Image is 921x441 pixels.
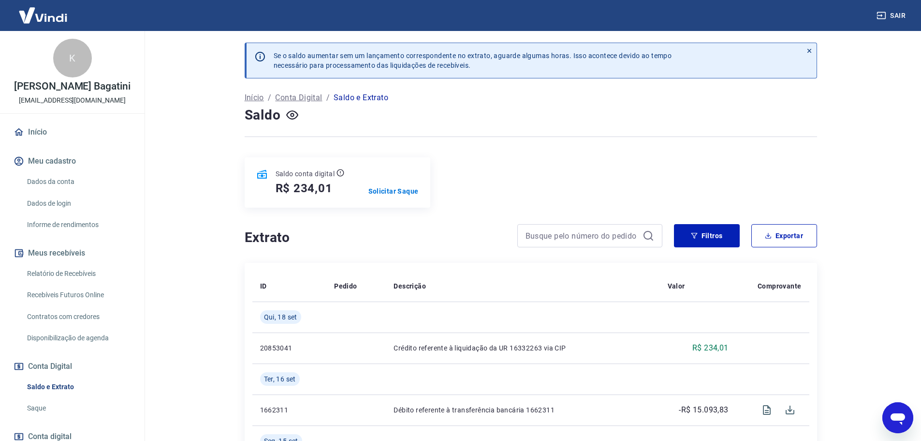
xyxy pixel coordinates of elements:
[758,281,801,291] p: Comprovante
[14,81,131,91] p: [PERSON_NAME] Bagatini
[674,224,740,247] button: Filtros
[12,122,133,143] a: Início
[778,398,802,422] span: Download
[23,264,133,284] a: Relatório de Recebíveis
[245,106,281,125] h4: Saldo
[274,51,672,70] p: Se o saldo aumentar sem um lançamento correspondente no extrato, aguarde algumas horas. Isso acon...
[264,374,296,384] span: Ter, 16 set
[23,194,133,213] a: Dados de login
[368,186,419,196] a: Solicitar Saque
[260,343,319,353] p: 20853041
[23,215,133,235] a: Informe de rendimentos
[23,285,133,305] a: Recebíveis Futuros Online
[394,405,652,415] p: Débito referente à transferência bancária 1662311
[19,95,126,106] p: [EMAIL_ADDRESS][DOMAIN_NAME]
[12,0,74,30] img: Vindi
[755,398,778,422] span: Visualizar
[23,328,133,348] a: Disponibilização de agenda
[334,281,357,291] p: Pedido
[268,92,271,104] p: /
[882,402,913,433] iframe: Botão para abrir a janela de mensagens
[276,181,333,196] h5: R$ 234,01
[679,404,728,416] p: -R$ 15.093,83
[12,151,133,172] button: Meu cadastro
[394,281,426,291] p: Descrição
[875,7,909,25] button: Sair
[245,228,506,247] h4: Extrato
[275,92,322,104] a: Conta Digital
[526,228,639,243] input: Busque pelo número do pedido
[751,224,817,247] button: Exportar
[260,281,267,291] p: ID
[245,92,264,104] a: Início
[53,39,92,77] div: K
[23,307,133,327] a: Contratos com credores
[394,343,652,353] p: Crédito referente à liquidação da UR 16332263 via CIP
[23,398,133,418] a: Saque
[692,342,729,354] p: R$ 234,01
[23,172,133,192] a: Dados da conta
[12,243,133,264] button: Meus recebíveis
[12,356,133,377] button: Conta Digital
[23,377,133,397] a: Saldo e Extrato
[264,312,297,322] span: Qui, 18 set
[276,169,335,179] p: Saldo conta digital
[334,92,388,104] p: Saldo e Extrato
[260,405,319,415] p: 1662311
[326,92,330,104] p: /
[668,281,685,291] p: Valor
